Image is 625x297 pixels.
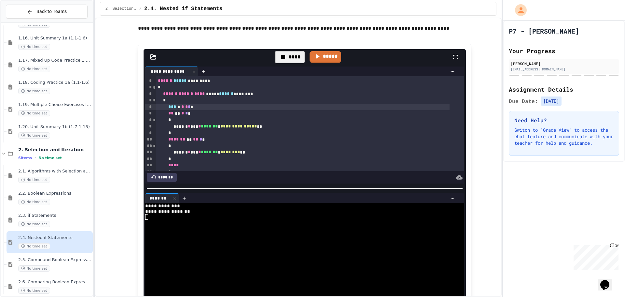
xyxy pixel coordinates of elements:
span: Back to Teams [36,8,67,15]
span: 1.20. Unit Summary 1b (1.7-1.15) [18,124,91,130]
span: 6 items [18,156,32,160]
h3: Need Help? [514,116,614,124]
span: No time set [18,288,50,294]
span: No time set [18,199,50,205]
span: 2.6. Comparing Boolean Expressions ([PERSON_NAME] Laws) [18,279,91,285]
div: [PERSON_NAME] [511,61,617,67]
span: 2.5. Compound Boolean Expressions [18,257,91,263]
span: 2. Selection and Iteration [18,147,91,153]
iframe: chat widget [571,243,618,270]
div: [EMAIL_ADDRESS][DOMAIN_NAME] [511,67,617,72]
div: My Account [508,3,528,18]
span: 2.3. if Statements [18,213,91,218]
span: No time set [38,156,62,160]
h2: Assignment Details [509,85,619,94]
span: 2.2. Boolean Expressions [18,191,91,196]
span: No time set [18,265,50,272]
span: 2. Selection and Iteration [105,6,137,11]
span: No time set [18,243,50,249]
span: Due Date: [509,97,538,105]
p: Switch to "Grade View" to access the chat feature and communicate with your teacher for help and ... [514,127,614,146]
span: No time set [18,177,50,183]
span: No time set [18,221,50,227]
h1: P7 - [PERSON_NAME] [509,26,579,36]
iframe: chat widget [598,271,618,290]
h2: Your Progress [509,46,619,55]
span: No time set [18,66,50,72]
span: / [139,6,142,11]
span: 2.4. Nested if Statements [18,235,91,241]
span: No time set [18,88,50,94]
span: 1.17. Mixed Up Code Practice 1.1-1.6 [18,58,91,63]
span: 1.16. Unit Summary 1a (1.1-1.6) [18,36,91,41]
span: 2.1. Algorithms with Selection and Repetition [18,169,91,174]
span: No time set [18,44,50,50]
span: • [35,155,36,160]
span: No time set [18,110,50,116]
span: 1.18. Coding Practice 1a (1.1-1.6) [18,80,91,85]
button: Back to Teams [6,5,88,19]
span: 1.19. Multiple Choice Exercises for Unit 1a (1.1-1.6) [18,102,91,108]
span: 2.4. Nested if Statements [144,5,222,13]
span: No time set [18,132,50,139]
div: Chat with us now!Close [3,3,45,41]
span: [DATE] [541,97,562,106]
